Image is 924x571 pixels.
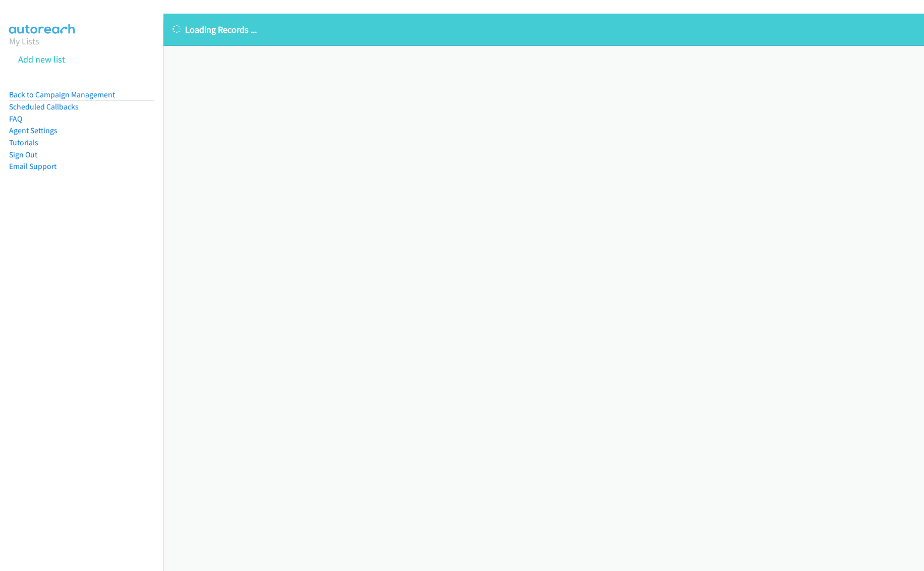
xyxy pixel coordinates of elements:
a: FAQ [9,114,22,124]
a: Sign Out [9,150,37,159]
a: Agent Settings [9,126,57,135]
a: Scheduled Callbacks [9,102,79,111]
a: Tutorials [9,138,38,147]
a: My Lists [9,35,39,47]
p: Loading Records ... [172,23,915,36]
a: Back to Campaign Management [9,90,115,99]
a: Add new list [18,53,65,65]
a: Email Support [9,161,56,171]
